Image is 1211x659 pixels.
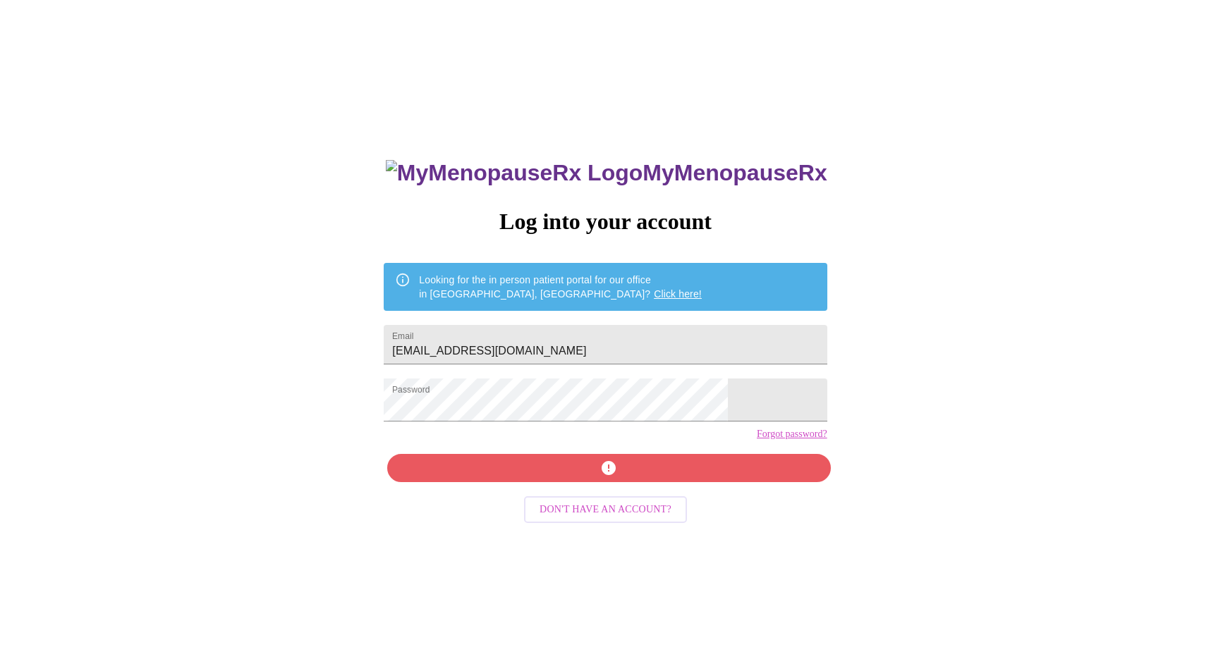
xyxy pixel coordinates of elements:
[384,209,827,235] h3: Log into your account
[419,267,702,307] div: Looking for the in person patient portal for our office in [GEOGRAPHIC_DATA], [GEOGRAPHIC_DATA]?
[540,501,671,519] span: Don't have an account?
[386,160,827,186] h3: MyMenopauseRx
[521,503,690,515] a: Don't have an account?
[524,496,687,524] button: Don't have an account?
[386,160,643,186] img: MyMenopauseRx Logo
[757,429,827,440] a: Forgot password?
[654,288,702,300] a: Click here!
